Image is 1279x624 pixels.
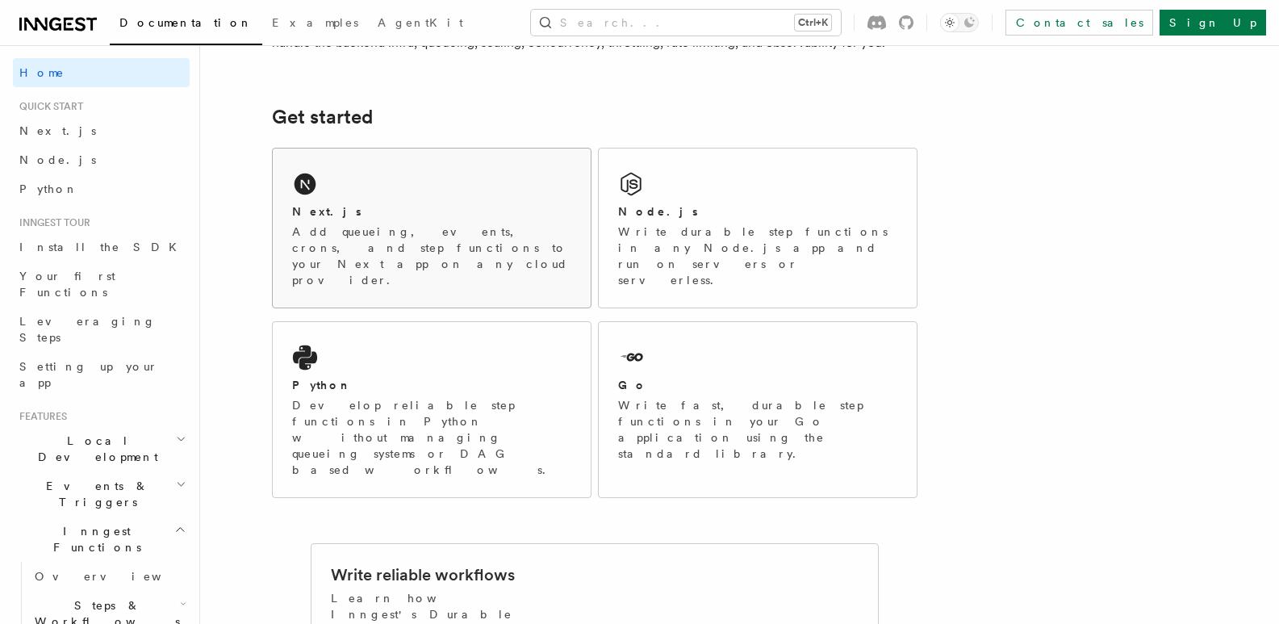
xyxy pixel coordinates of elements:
[19,360,158,389] span: Setting up your app
[13,471,190,517] button: Events & Triggers
[368,5,473,44] a: AgentKit
[119,16,253,29] span: Documentation
[331,563,515,586] h2: Write reliable workflows
[618,377,647,393] h2: Go
[292,224,571,288] p: Add queueing, events, crons, and step functions to your Next app on any cloud provider.
[13,174,190,203] a: Python
[19,182,78,195] span: Python
[618,203,698,220] h2: Node.js
[13,58,190,87] a: Home
[618,397,897,462] p: Write fast, durable step functions in your Go application using the standard library.
[272,106,373,128] a: Get started
[13,216,90,229] span: Inngest tour
[598,148,917,308] a: Node.jsWrite durable step functions in any Node.js app and run on servers or serverless.
[13,116,190,145] a: Next.js
[940,13,979,32] button: Toggle dark mode
[19,153,96,166] span: Node.js
[28,562,190,591] a: Overview
[272,321,591,498] a: PythonDevelop reliable step functions in Python without managing queueing systems or DAG based wo...
[19,65,65,81] span: Home
[19,270,115,299] span: Your first Functions
[13,433,176,465] span: Local Development
[292,203,362,220] h2: Next.js
[35,570,201,583] span: Overview
[272,16,358,29] span: Examples
[19,315,156,344] span: Leveraging Steps
[292,377,352,393] h2: Python
[13,410,67,423] span: Features
[292,397,571,478] p: Develop reliable step functions in Python without managing queueing systems or DAG based workflows.
[13,517,190,562] button: Inngest Functions
[13,352,190,397] a: Setting up your app
[13,478,176,510] span: Events & Triggers
[13,262,190,307] a: Your first Functions
[13,145,190,174] a: Node.js
[110,5,262,45] a: Documentation
[13,426,190,471] button: Local Development
[13,232,190,262] a: Install the SDK
[19,241,186,253] span: Install the SDK
[378,16,463,29] span: AgentKit
[598,321,917,498] a: GoWrite fast, durable step functions in your Go application using the standard library.
[13,307,190,352] a: Leveraging Steps
[531,10,841,36] button: Search...Ctrl+K
[13,523,174,555] span: Inngest Functions
[13,100,83,113] span: Quick start
[1005,10,1153,36] a: Contact sales
[795,15,831,31] kbd: Ctrl+K
[618,224,897,288] p: Write durable step functions in any Node.js app and run on servers or serverless.
[1160,10,1266,36] a: Sign Up
[262,5,368,44] a: Examples
[19,124,96,137] span: Next.js
[272,148,591,308] a: Next.jsAdd queueing, events, crons, and step functions to your Next app on any cloud provider.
